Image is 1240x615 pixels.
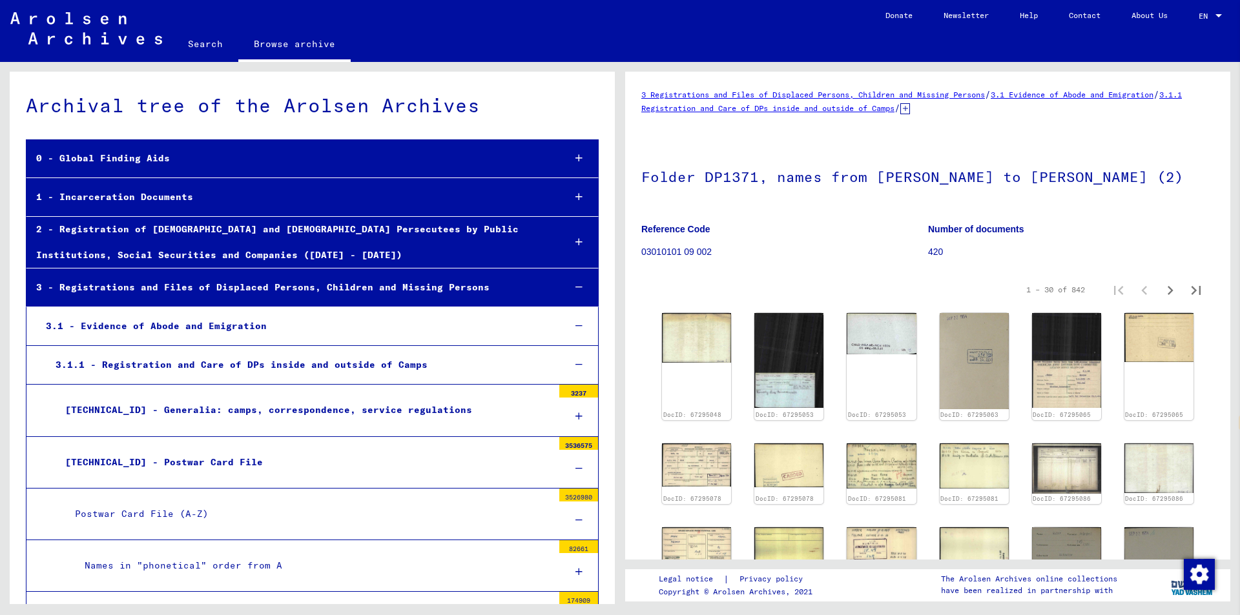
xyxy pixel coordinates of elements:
a: DocID: 67295065 [1033,411,1091,418]
button: Last page [1183,277,1209,303]
a: Legal notice [659,572,723,586]
img: 001.jpg [662,527,731,570]
a: DocID: 67295081 [940,495,998,502]
a: DocID: 67295081 [848,495,906,502]
button: Previous page [1131,277,1157,303]
a: DocID: 67295078 [756,495,814,502]
a: DocID: 67295048 [663,411,721,418]
div: Archival tree of the Arolsen Archives [26,91,599,120]
a: DocID: 67295053 [848,411,906,418]
div: 3526980 [559,489,598,501]
span: / [894,102,900,114]
div: [TECHNICAL_ID] - Postwar Card File [56,450,553,475]
button: Next page [1157,277,1183,303]
p: Copyright © Arolsen Archives, 2021 [659,586,818,598]
div: 82661 [559,540,598,553]
img: yv_logo.png [1168,569,1217,601]
img: 002.jpg [1124,313,1193,362]
a: DocID: 67295086 [1033,495,1091,502]
p: The Arolsen Archives online collections [941,573,1117,585]
img: 002.jpg [754,443,823,488]
a: DocID: 67295065 [1125,411,1183,418]
a: DocID: 67295086 [1125,495,1183,502]
a: Search [172,28,238,59]
p: 420 [928,245,1214,259]
a: DocID: 67295063 [940,411,998,418]
a: DocID: 67295078 [663,495,721,502]
div: 3 - Registrations and Files of Displaced Persons, Children and Missing Persons [26,275,554,300]
div: 0 - Global Finding Aids [26,146,554,171]
a: DocID: 67295053 [756,411,814,418]
a: 3.1 Evidence of Abode and Emigration [991,90,1153,99]
b: Number of documents [928,224,1024,234]
b: Reference Code [641,224,710,234]
a: Browse archive [238,28,351,62]
img: Arolsen_neg.svg [10,12,162,45]
img: 002.jpg [847,313,916,354]
h1: Folder DP1371, names from [PERSON_NAME] to [PERSON_NAME] (2) [641,147,1214,204]
div: 1 - Incarceration Documents [26,185,554,210]
div: 3.1 - Evidence of Abode and Emigration [36,314,554,339]
img: 002.jpg [940,527,1009,572]
img: 001.jpg [754,313,823,408]
div: 3237 [559,385,598,398]
p: 03010101 09 002 [641,245,927,259]
div: 174909 [559,592,598,605]
img: 002.jpg [754,527,823,570]
img: 001.jpg [1032,313,1101,408]
img: 002.jpg [940,313,1009,409]
span: / [1153,88,1159,100]
div: Postwar Card File (A-Z) [65,501,553,527]
img: 002.jpg [662,313,731,363]
span: EN [1199,12,1213,21]
span: / [985,88,991,100]
div: [TECHNICAL_ID] - Generalia: camps, correspondence, service regulations [56,398,553,423]
img: 002.jpg [940,443,1009,489]
div: 3.1.1 - Registration and Care of DPs inside and outside of Camps [46,352,554,378]
img: 001.jpg [662,443,731,487]
button: First page [1106,277,1131,303]
div: 1 – 30 of 842 [1026,284,1085,296]
div: 3536575 [559,437,598,450]
img: 001.jpg [847,443,916,489]
img: 002.jpg [1124,443,1193,494]
img: 001.jpg [847,527,916,572]
div: | [659,572,818,586]
p: have been realized in partnership with [941,585,1117,596]
a: Privacy policy [729,572,818,586]
div: Change consent [1183,558,1214,589]
div: 2 - Registration of [DEMOGRAPHIC_DATA] and [DEMOGRAPHIC_DATA] Persecutees by Public Institutions,... [26,217,554,267]
div: Names in "phonetical" order from A [75,553,553,578]
img: Change consent [1184,559,1215,590]
img: 001.jpg [1032,443,1101,494]
a: 3 Registrations and Files of Displaced Persons, Children and Missing Persons [641,90,985,99]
